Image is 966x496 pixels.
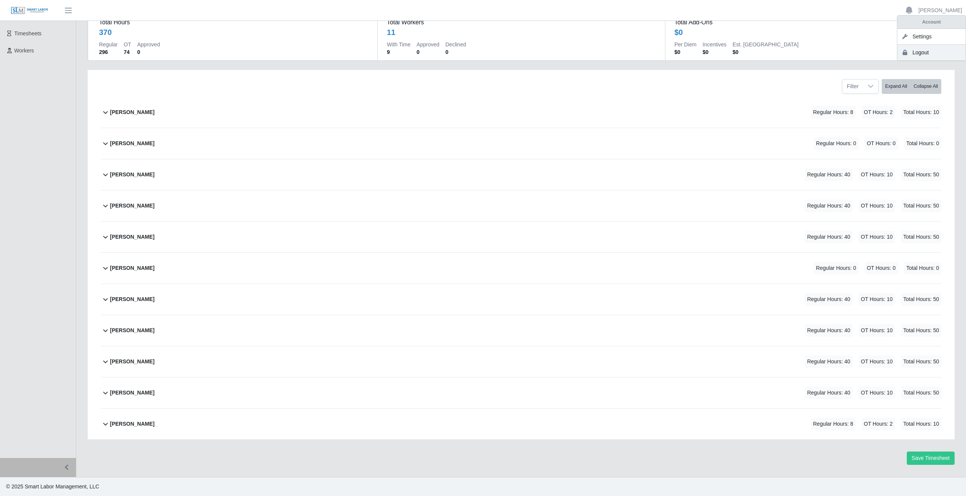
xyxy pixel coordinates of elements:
[101,409,941,439] button: [PERSON_NAME] Regular Hours: 8 OT Hours: 2 Total Hours: 10
[901,293,941,306] span: Total Hours: 50
[919,6,962,14] a: [PERSON_NAME]
[101,377,941,408] button: [PERSON_NAME] Regular Hours: 40 OT Hours: 10 Total Hours: 50
[703,41,726,48] dt: Incentives
[703,48,726,56] dd: $0
[901,387,941,399] span: Total Hours: 50
[882,79,911,94] button: Expand All
[865,262,898,274] span: OT Hours: 0
[110,420,154,428] b: [PERSON_NAME]
[805,168,853,181] span: Regular Hours: 40
[101,284,941,315] button: [PERSON_NAME] Regular Hours: 40 OT Hours: 10 Total Hours: 50
[11,6,49,15] img: SLM Logo
[814,137,859,150] span: Regular Hours: 0
[859,293,895,306] span: OT Hours: 10
[865,137,898,150] span: OT Hours: 0
[124,48,131,56] dd: 74
[137,41,160,48] dt: Approved
[674,48,697,56] dd: $0
[417,48,440,56] dd: 0
[99,48,118,56] dd: 296
[387,41,410,48] dt: With Time
[907,452,955,465] button: Save Timesheet
[674,41,697,48] dt: Per Diem
[842,79,863,93] span: Filter
[387,48,410,56] dd: 9
[14,30,42,36] span: Timesheets
[901,418,941,430] span: Total Hours: 10
[897,45,966,61] a: Logout
[910,79,941,94] button: Collapse All
[859,231,895,243] span: OT Hours: 10
[859,200,895,212] span: OT Hours: 10
[904,262,941,274] span: Total Hours: 0
[417,41,440,48] dt: Approved
[99,27,112,38] div: 370
[901,200,941,212] span: Total Hours: 50
[101,128,941,159] button: [PERSON_NAME] Regular Hours: 0 OT Hours: 0 Total Hours: 0
[101,315,941,346] button: [PERSON_NAME] Regular Hours: 40 OT Hours: 10 Total Hours: 50
[110,389,154,397] b: [PERSON_NAME]
[805,293,853,306] span: Regular Hours: 40
[137,48,160,56] dd: 0
[811,106,856,119] span: Regular Hours: 8
[110,264,154,272] b: [PERSON_NAME]
[101,346,941,377] button: [PERSON_NAME] Regular Hours: 40 OT Hours: 10 Total Hours: 50
[446,41,466,48] dt: Declined
[859,387,895,399] span: OT Hours: 10
[110,139,154,147] b: [PERSON_NAME]
[901,355,941,368] span: Total Hours: 50
[674,18,943,27] dt: Total Add-Ons
[101,190,941,221] button: [PERSON_NAME] Regular Hours: 40 OT Hours: 10 Total Hours: 50
[101,159,941,190] button: [PERSON_NAME] Regular Hours: 40 OT Hours: 10 Total Hours: 50
[387,18,656,27] dt: Total Workers
[110,326,154,334] b: [PERSON_NAME]
[110,202,154,210] b: [PERSON_NAME]
[99,18,368,27] dt: Total Hours
[733,41,799,48] dt: Est. [GEOGRAPHIC_DATA]
[99,41,118,48] dt: Regular
[110,233,154,241] b: [PERSON_NAME]
[101,97,941,128] button: [PERSON_NAME] Regular Hours: 8 OT Hours: 2 Total Hours: 10
[901,106,941,119] span: Total Hours: 10
[859,168,895,181] span: OT Hours: 10
[805,355,853,368] span: Regular Hours: 40
[101,253,941,284] button: [PERSON_NAME] Regular Hours: 0 OT Hours: 0 Total Hours: 0
[805,324,853,337] span: Regular Hours: 40
[901,231,941,243] span: Total Hours: 50
[922,19,941,25] strong: Account
[110,358,154,366] b: [PERSON_NAME]
[733,48,799,56] dd: $0
[811,418,856,430] span: Regular Hours: 8
[124,41,131,48] dt: OT
[805,387,853,399] span: Regular Hours: 40
[6,483,99,490] span: © 2025 Smart Labor Management, LLC
[859,355,895,368] span: OT Hours: 10
[805,200,853,212] span: Regular Hours: 40
[387,27,395,38] div: 11
[901,168,941,181] span: Total Hours: 50
[882,79,941,94] div: bulk actions
[446,48,466,56] dd: 0
[110,108,154,116] b: [PERSON_NAME]
[862,106,895,119] span: OT Hours: 2
[674,27,683,38] div: $0
[814,262,859,274] span: Regular Hours: 0
[110,171,154,179] b: [PERSON_NAME]
[897,29,966,45] a: Settings
[101,222,941,252] button: [PERSON_NAME] Regular Hours: 40 OT Hours: 10 Total Hours: 50
[901,324,941,337] span: Total Hours: 50
[805,231,853,243] span: Regular Hours: 40
[862,418,895,430] span: OT Hours: 2
[110,295,154,303] b: [PERSON_NAME]
[14,48,34,54] span: Workers
[859,324,895,337] span: OT Hours: 10
[904,137,941,150] span: Total Hours: 0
